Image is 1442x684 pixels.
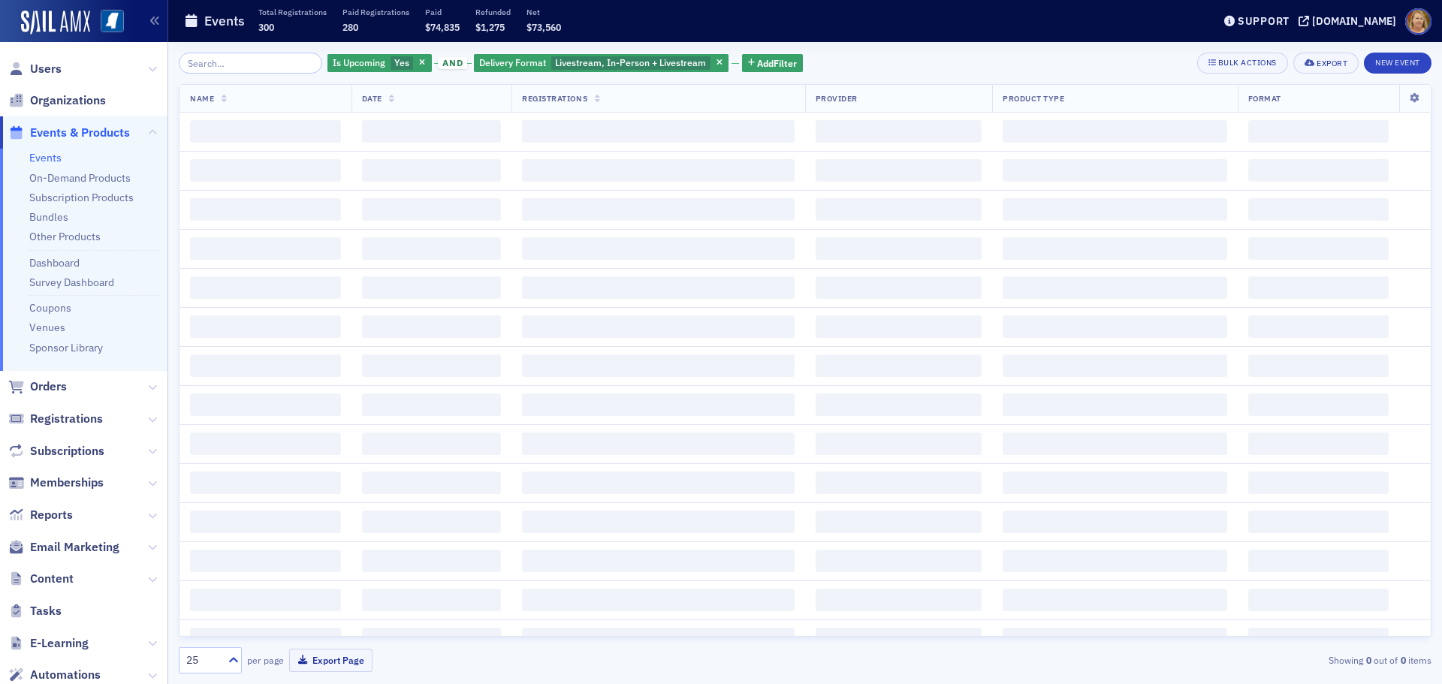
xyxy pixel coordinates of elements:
[1248,198,1389,221] span: ‌
[1003,276,1227,299] span: ‌
[522,237,795,260] span: ‌
[8,61,62,77] a: Users
[1003,393,1227,416] span: ‌
[522,550,795,572] span: ‌
[1248,393,1389,416] span: ‌
[425,21,460,33] span: $74,835
[362,120,502,143] span: ‌
[190,354,341,377] span: ‌
[1317,59,1347,68] div: Export
[1363,653,1374,667] strong: 0
[21,11,90,35] a: SailAMX
[190,550,341,572] span: ‌
[30,603,62,619] span: Tasks
[1248,159,1389,182] span: ‌
[30,61,62,77] span: Users
[258,21,274,33] span: 300
[362,237,502,260] span: ‌
[342,7,409,17] p: Paid Registrations
[742,54,804,73] button: AddFilter
[29,210,68,224] a: Bundles
[362,354,502,377] span: ‌
[190,237,341,260] span: ‌
[522,511,795,533] span: ‌
[816,472,982,494] span: ‌
[8,539,119,556] a: Email Marketing
[1003,237,1227,260] span: ‌
[522,472,795,494] span: ‌
[1024,653,1431,667] div: Showing out of items
[190,276,341,299] span: ‌
[438,57,467,69] span: and
[1003,120,1227,143] span: ‌
[1248,550,1389,572] span: ‌
[190,393,341,416] span: ‌
[204,12,245,30] h1: Events
[90,10,124,35] a: View Homepage
[1299,16,1401,26] button: [DOMAIN_NAME]
[30,443,104,460] span: Subscriptions
[362,550,502,572] span: ‌
[816,198,982,221] span: ‌
[526,21,561,33] span: $73,560
[474,54,729,73] div: Livestream, In-Person + Livestream
[333,56,385,68] span: Is Upcoming
[522,432,795,455] span: ‌
[362,393,502,416] span: ‌
[190,511,341,533] span: ‌
[190,628,341,650] span: ‌
[29,321,65,334] a: Venues
[29,276,114,289] a: Survey Dashboard
[8,571,74,587] a: Content
[247,653,284,667] label: per page
[30,378,67,395] span: Orders
[362,511,502,533] span: ‌
[362,93,382,104] span: Date
[190,472,341,494] span: ‌
[8,411,103,427] a: Registrations
[816,315,982,338] span: ‌
[8,475,104,491] a: Memberships
[342,21,358,33] span: 280
[289,649,373,672] button: Export Page
[522,120,795,143] span: ‌
[816,237,982,260] span: ‌
[816,589,982,611] span: ‌
[8,125,130,141] a: Events & Products
[1398,653,1408,667] strong: 0
[526,7,561,17] p: Net
[475,7,511,17] p: Refunded
[190,159,341,182] span: ‌
[29,301,71,315] a: Coupons
[190,93,214,104] span: Name
[1248,628,1389,650] span: ‌
[479,56,546,68] span: Delivery Format
[1248,276,1389,299] span: ‌
[30,571,74,587] span: Content
[30,411,103,427] span: Registrations
[1248,237,1389,260] span: ‌
[30,667,101,683] span: Automations
[190,198,341,221] span: ‌
[8,378,67,395] a: Orders
[522,198,795,221] span: ‌
[1238,14,1290,28] div: Support
[362,315,502,338] span: ‌
[816,393,982,416] span: ‌
[816,354,982,377] span: ‌
[190,589,341,611] span: ‌
[522,276,795,299] span: ‌
[816,628,982,650] span: ‌
[522,393,795,416] span: ‌
[1248,315,1389,338] span: ‌
[522,159,795,182] span: ‌
[816,159,982,182] span: ‌
[1405,8,1431,35] span: Profile
[816,93,858,104] span: Provider
[1197,53,1288,74] button: Bulk Actions
[29,151,62,164] a: Events
[1248,93,1281,104] span: Format
[30,92,106,109] span: Organizations
[1248,120,1389,143] span: ‌
[1003,589,1227,611] span: ‌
